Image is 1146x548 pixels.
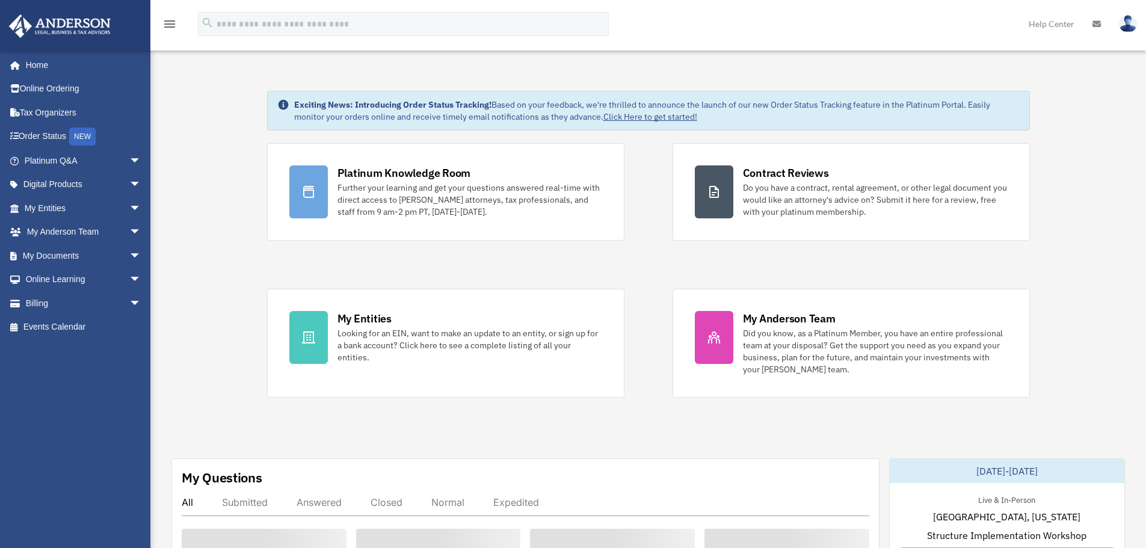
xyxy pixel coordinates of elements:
a: My Entitiesarrow_drop_down [8,196,159,220]
span: [GEOGRAPHIC_DATA], [US_STATE] [933,510,1080,524]
a: My Entities Looking for an EIN, want to make an update to an entity, or sign up for a bank accoun... [267,289,624,398]
a: menu [162,21,177,31]
div: Live & In-Person [969,493,1045,505]
a: Online Ordering [8,77,159,101]
a: Billingarrow_drop_down [8,291,159,315]
a: Online Learningarrow_drop_down [8,268,159,292]
span: arrow_drop_down [129,220,153,245]
img: Anderson Advisors Platinum Portal [5,14,114,38]
strong: Exciting News: Introducing Order Status Tracking! [294,99,491,110]
a: Click Here to get started! [603,111,697,122]
div: Contract Reviews [743,165,829,180]
div: Looking for an EIN, want to make an update to an entity, or sign up for a bank account? Click her... [337,327,602,363]
div: My Entities [337,311,392,326]
div: My Questions [182,469,262,487]
a: Tax Organizers [8,100,159,125]
div: Normal [431,496,464,508]
i: search [201,16,214,29]
div: Submitted [222,496,268,508]
div: Closed [371,496,402,508]
a: Platinum Knowledge Room Further your learning and get your questions answered real-time with dire... [267,143,624,241]
div: Do you have a contract, rental agreement, or other legal document you would like an attorney's ad... [743,182,1008,218]
span: arrow_drop_down [129,196,153,221]
a: Order StatusNEW [8,125,159,149]
a: Contract Reviews Do you have a contract, rental agreement, or other legal document you would like... [673,143,1030,241]
i: menu [162,17,177,31]
span: arrow_drop_down [129,149,153,173]
div: Answered [297,496,342,508]
span: arrow_drop_down [129,268,153,292]
a: Events Calendar [8,315,159,339]
div: Platinum Knowledge Room [337,165,471,180]
div: My Anderson Team [743,311,836,326]
div: NEW [69,128,96,146]
a: Digital Productsarrow_drop_down [8,173,159,197]
div: All [182,496,193,508]
div: Expedited [493,496,539,508]
a: My Anderson Team Did you know, as a Platinum Member, you have an entire professional team at your... [673,289,1030,398]
span: Structure Implementation Workshop [927,528,1086,543]
span: arrow_drop_down [129,173,153,197]
div: [DATE]-[DATE] [890,459,1124,483]
span: arrow_drop_down [129,291,153,316]
div: Further your learning and get your questions answered real-time with direct access to [PERSON_NAM... [337,182,602,218]
a: Home [8,53,153,77]
div: Based on your feedback, we're thrilled to announce the launch of our new Order Status Tracking fe... [294,99,1020,123]
span: arrow_drop_down [129,244,153,268]
a: My Anderson Teamarrow_drop_down [8,220,159,244]
a: My Documentsarrow_drop_down [8,244,159,268]
div: Did you know, as a Platinum Member, you have an entire professional team at your disposal? Get th... [743,327,1008,375]
img: User Pic [1119,15,1137,32]
a: Platinum Q&Aarrow_drop_down [8,149,159,173]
